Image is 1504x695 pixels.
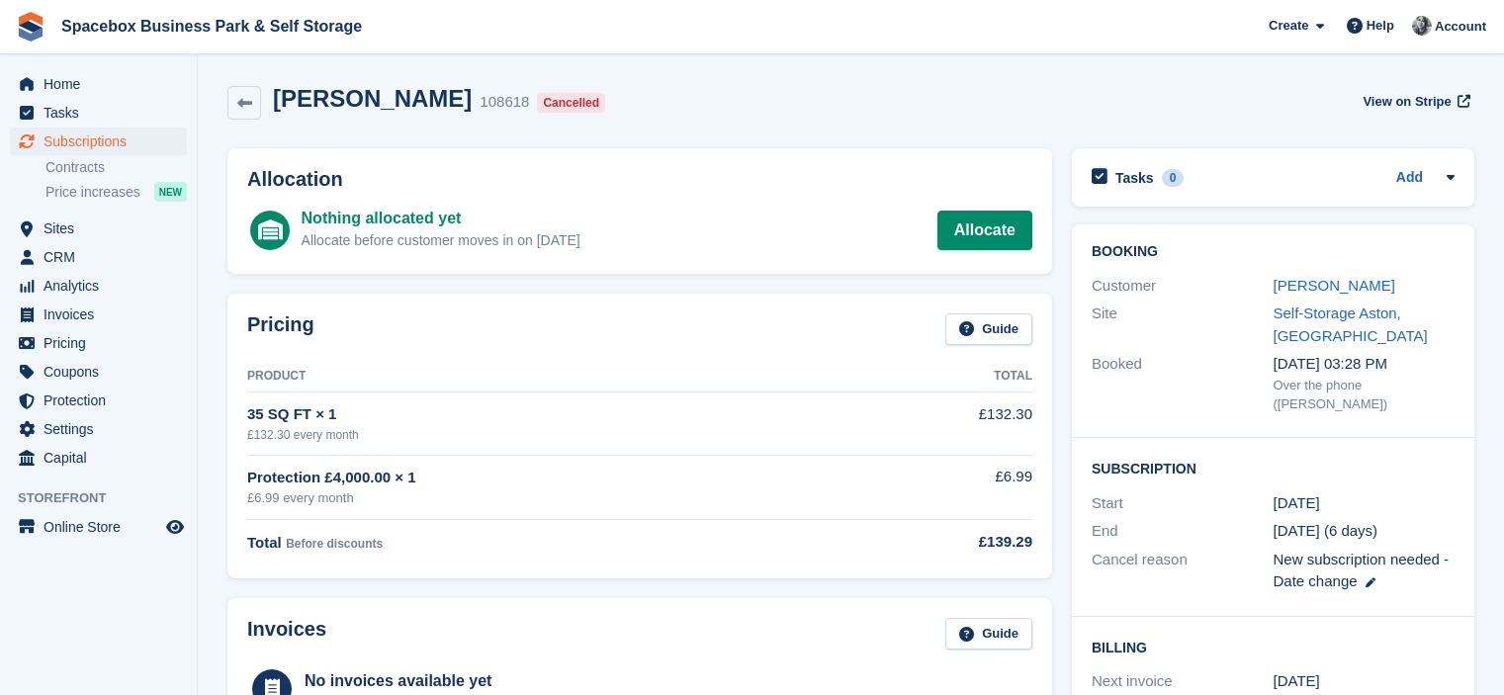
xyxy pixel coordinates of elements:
a: menu [10,358,187,386]
div: £132.30 every month [247,426,842,444]
span: Tasks [44,99,162,127]
h2: Invoices [247,618,326,651]
div: £6.99 every month [247,488,842,508]
span: Invoices [44,301,162,328]
div: Site [1092,303,1274,347]
span: Sites [44,215,162,242]
td: £6.99 [842,455,1032,519]
a: menu [10,128,187,155]
a: Self-Storage Aston, [GEOGRAPHIC_DATA] [1274,304,1428,344]
h2: Tasks [1115,169,1154,187]
span: Before discounts [286,537,383,551]
span: Coupons [44,358,162,386]
a: menu [10,387,187,414]
h2: [PERSON_NAME] [273,85,472,112]
h2: Allocation [247,168,1032,191]
a: menu [10,272,187,300]
div: Protection £4,000.00 × 1 [247,467,842,489]
div: [DATE] 03:28 PM [1274,353,1456,376]
a: Contracts [45,158,187,177]
a: menu [10,444,187,472]
div: Customer [1092,275,1274,298]
a: Guide [945,618,1032,651]
span: Subscriptions [44,128,162,155]
a: menu [10,415,187,443]
div: 35 SQ FT × 1 [247,403,842,426]
th: Total [842,361,1032,392]
span: [DATE] (6 days) [1274,522,1378,539]
div: Allocate before customer moves in on [DATE] [302,230,580,251]
div: Over the phone ([PERSON_NAME]) [1274,376,1456,414]
time: 2025-09-30 00:00:00 UTC [1274,492,1320,515]
a: Preview store [163,515,187,539]
span: Pricing [44,329,162,357]
img: SUDIPTA VIRMANI [1412,16,1432,36]
h2: Subscription [1092,458,1455,478]
span: Settings [44,415,162,443]
span: Price increases [45,183,140,202]
div: NEW [154,182,187,202]
div: Nothing allocated yet [302,207,580,230]
a: menu [10,301,187,328]
div: 108618 [480,91,529,114]
a: menu [10,243,187,271]
a: Spacebox Business Park & Self Storage [53,10,370,43]
a: menu [10,70,187,98]
span: Protection [44,387,162,414]
div: [DATE] [1274,670,1456,693]
a: [PERSON_NAME] [1274,277,1395,294]
span: CRM [44,243,162,271]
img: stora-icon-8386f47178a22dfd0bd8f6a31ec36ba5ce8667c1dd55bd0f319d3a0aa187defe.svg [16,12,45,42]
a: Allocate [937,211,1032,250]
span: Help [1367,16,1394,36]
a: Price increases NEW [45,181,187,203]
h2: Billing [1092,637,1455,656]
div: 0 [1162,169,1185,187]
span: Account [1435,17,1486,37]
span: Total [247,534,282,551]
div: End [1092,520,1274,543]
a: Guide [945,313,1032,346]
span: Create [1269,16,1308,36]
th: Product [247,361,842,392]
div: Cancel reason [1092,549,1274,593]
span: Capital [44,444,162,472]
span: Online Store [44,513,162,541]
span: New subscription needed - Date change [1274,551,1450,590]
a: menu [10,99,187,127]
div: Booked [1092,353,1274,414]
a: menu [10,513,187,541]
a: menu [10,329,187,357]
a: menu [10,215,187,242]
a: View on Stripe [1355,85,1474,118]
span: Analytics [44,272,162,300]
h2: Booking [1092,244,1455,260]
div: Next invoice [1092,670,1274,693]
a: Add [1396,167,1423,190]
td: £132.30 [842,392,1032,455]
span: Storefront [18,488,197,508]
div: £139.29 [842,531,1032,554]
h2: Pricing [247,313,314,346]
div: Cancelled [537,93,605,113]
span: Home [44,70,162,98]
span: View on Stripe [1363,92,1451,112]
div: Start [1092,492,1274,515]
div: No invoices available yet [305,669,570,693]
